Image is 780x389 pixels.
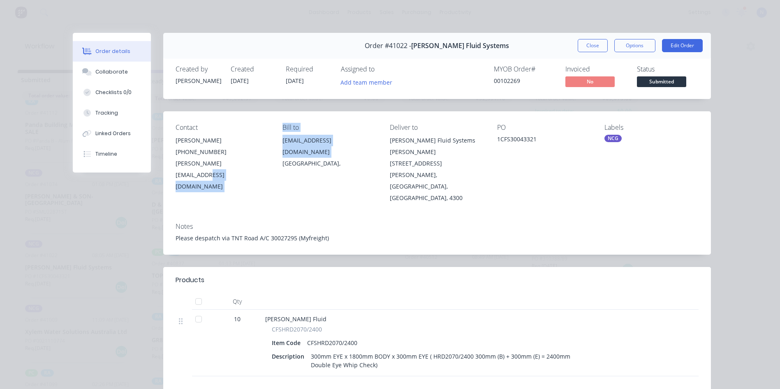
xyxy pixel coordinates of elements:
[341,65,423,73] div: Assigned to
[73,82,151,103] button: Checklists 0/0
[176,65,221,73] div: Created by
[95,150,117,158] div: Timeline
[73,62,151,82] button: Collaborate
[637,76,686,87] span: Submitted
[286,77,304,85] span: [DATE]
[265,315,326,323] span: [PERSON_NAME] Fluid
[390,169,484,204] div: [PERSON_NAME], [GEOGRAPHIC_DATA], [GEOGRAPHIC_DATA], 4300
[73,103,151,123] button: Tracking
[497,124,591,131] div: PO
[604,135,622,142] div: NCG
[176,76,221,85] div: [PERSON_NAME]
[494,65,555,73] div: MYOB Order #
[231,77,249,85] span: [DATE]
[95,68,128,76] div: Collaborate
[272,350,308,362] div: Description
[662,39,703,52] button: Edit Order
[304,337,361,349] div: CFSHRD2070/2400
[282,124,377,131] div: Bill to
[73,123,151,144] button: Linked Orders
[390,124,484,131] div: Deliver to
[234,315,241,323] span: 10
[272,337,304,349] div: Item Code
[637,65,699,73] div: Status
[176,234,699,242] div: Please despatch via TNT Road A/C 30027295 (Myfreight)
[614,39,655,52] button: Options
[282,158,377,169] div: [GEOGRAPHIC_DATA],
[95,89,132,96] div: Checklists 0/0
[73,144,151,164] button: Timeline
[176,223,699,230] div: Notes
[497,135,591,146] div: 1CFS30043321
[176,146,270,158] div: [PHONE_NUMBER]
[341,76,397,87] button: Add team member
[565,76,615,87] span: No
[73,41,151,62] button: Order details
[565,65,627,73] div: Invoiced
[213,293,262,310] div: Qty
[578,39,608,52] button: Close
[390,135,484,169] div: [PERSON_NAME] Fluid Systems [PERSON_NAME] [STREET_ADDRESS]
[282,135,377,169] div: [EMAIL_ADDRESS][DOMAIN_NAME][GEOGRAPHIC_DATA],
[95,130,131,137] div: Linked Orders
[604,124,699,131] div: Labels
[176,275,204,285] div: Products
[272,325,322,334] span: CFSHRD2070/2400
[282,135,377,158] div: [EMAIL_ADDRESS][DOMAIN_NAME]
[494,76,555,85] div: 00102269
[95,48,130,55] div: Order details
[336,76,396,87] button: Add team member
[286,65,331,73] div: Required
[176,135,270,192] div: [PERSON_NAME][PHONE_NUMBER][PERSON_NAME][EMAIL_ADDRESS][DOMAIN_NAME]
[365,42,411,50] span: Order #41022 -
[308,350,581,371] div: 300mm EYE x 1800mm BODY x 300mm EYE ( HRD2070/2400 300mm (B) + 300mm (E) = 2400mm Double Eye Whip...
[176,135,270,146] div: [PERSON_NAME]
[231,65,276,73] div: Created
[176,124,270,131] div: Contact
[95,109,118,117] div: Tracking
[176,158,270,192] div: [PERSON_NAME][EMAIL_ADDRESS][DOMAIN_NAME]
[390,135,484,204] div: [PERSON_NAME] Fluid Systems [PERSON_NAME] [STREET_ADDRESS][PERSON_NAME], [GEOGRAPHIC_DATA], [GEOG...
[637,76,686,89] button: Submitted
[411,42,509,50] span: [PERSON_NAME] Fluid Systems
